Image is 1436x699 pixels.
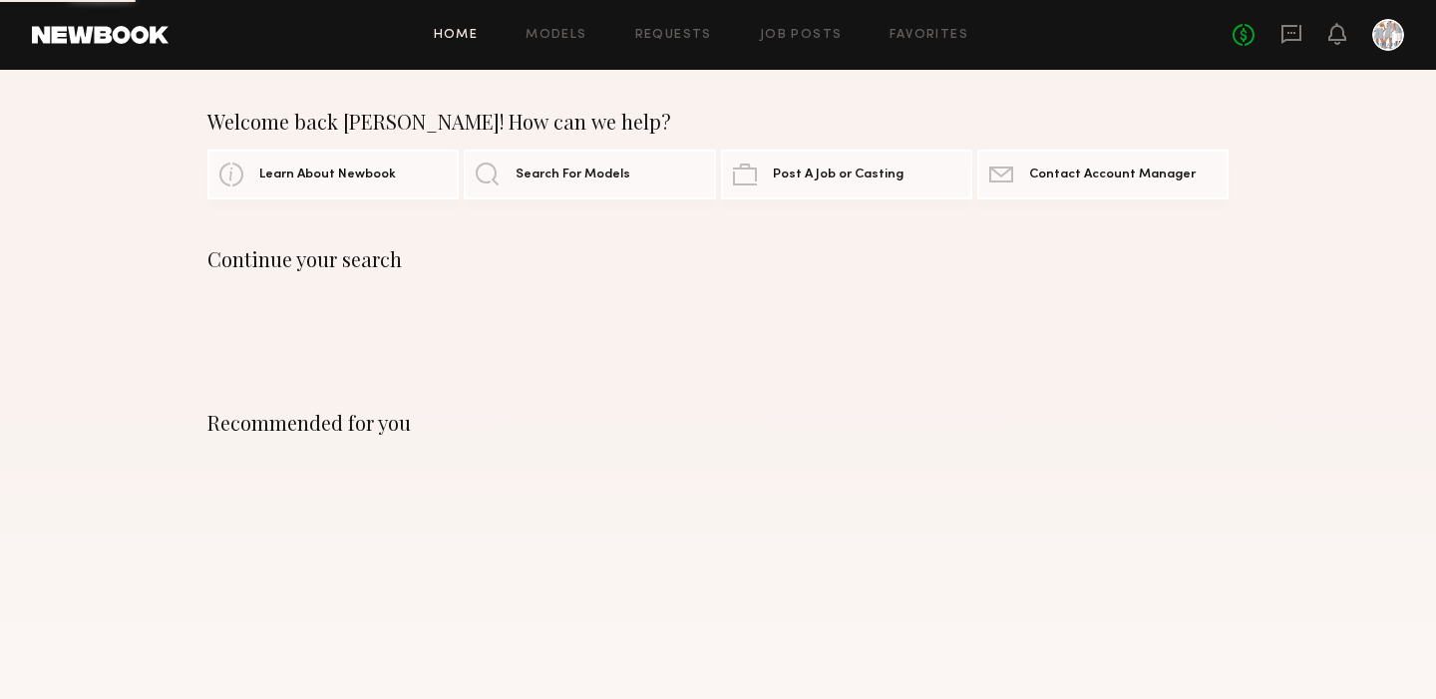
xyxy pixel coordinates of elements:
[760,29,843,42] a: Job Posts
[464,150,715,199] a: Search For Models
[434,29,479,42] a: Home
[890,29,968,42] a: Favorites
[977,150,1229,199] a: Contact Account Manager
[207,150,459,199] a: Learn About Newbook
[773,169,903,181] span: Post A Job or Casting
[207,110,1229,134] div: Welcome back [PERSON_NAME]! How can we help?
[259,169,396,181] span: Learn About Newbook
[207,247,1229,271] div: Continue your search
[207,411,1229,435] div: Recommended for you
[526,29,586,42] a: Models
[721,150,972,199] a: Post A Job or Casting
[635,29,712,42] a: Requests
[1029,169,1196,181] span: Contact Account Manager
[516,169,630,181] span: Search For Models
